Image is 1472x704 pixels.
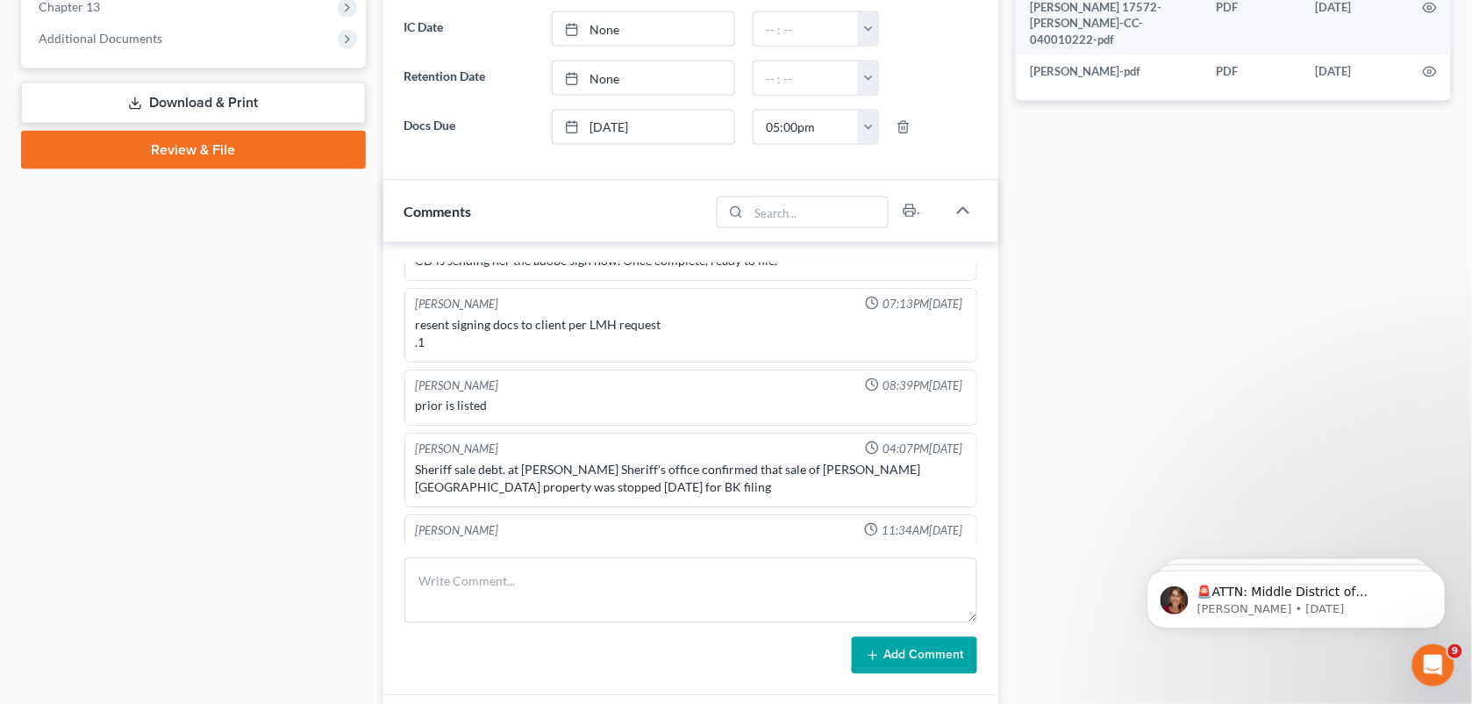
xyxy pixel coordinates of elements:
[21,131,366,169] a: Review & File
[882,523,962,540] span: 11:34AM[DATE]
[396,61,543,96] label: Retention Date
[754,61,859,95] input: -- : --
[749,198,889,227] input: Search...
[852,637,977,674] button: Add Comment
[416,398,967,415] div: prior is listed
[416,442,499,458] div: [PERSON_NAME]
[416,317,967,352] div: resent signing docs to client per LMH request .1
[416,523,499,540] div: [PERSON_NAME]
[416,462,967,497] div: Sheriff sale debt. at [PERSON_NAME] Sheriff's office confirmed that sale of [PERSON_NAME][GEOGRAP...
[882,378,962,395] span: 08:39PM[DATE]
[553,61,734,95] a: None
[1121,534,1472,657] iframe: Intercom notifications message
[404,203,472,219] span: Comments
[1302,55,1409,87] td: [DATE]
[882,297,962,313] span: 07:13PM[DATE]
[754,111,859,144] input: -- : --
[1412,644,1454,686] iframe: Intercom live chat
[416,378,499,395] div: [PERSON_NAME]
[416,542,967,560] div: Corrected DSO and filed
[39,31,162,46] span: Additional Documents
[1448,644,1462,658] span: 9
[416,297,499,313] div: [PERSON_NAME]
[553,111,734,144] a: [DATE]
[396,11,543,47] label: IC Date
[553,12,734,46] a: None
[1203,55,1302,87] td: PDF
[1016,55,1203,87] td: [PERSON_NAME]-pdf
[882,442,962,458] span: 04:07PM[DATE]
[396,110,543,145] label: Docs Due
[754,12,859,46] input: -- : --
[21,83,366,124] a: Download & Print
